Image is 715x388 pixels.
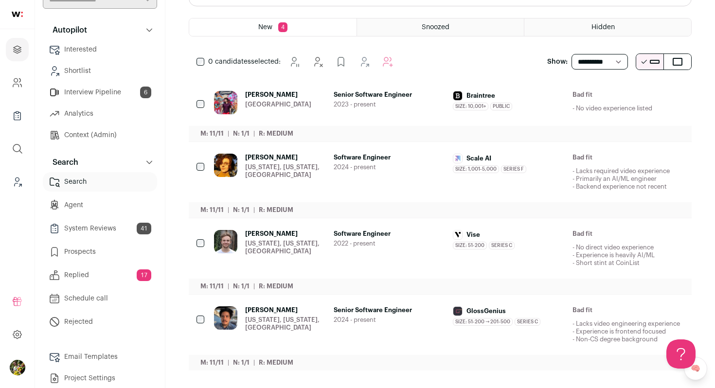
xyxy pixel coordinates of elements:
[515,318,540,326] span: Series C
[572,306,684,314] h2: Bad fit
[43,83,157,102] a: Interview Pipeline6
[10,360,25,375] button: Open dropdown
[233,130,250,137] span: N: 1/1
[357,18,524,36] a: Snoozed
[245,230,326,238] span: [PERSON_NAME]
[43,219,157,238] a: System Reviews41
[6,71,29,94] a: Company and ATS Settings
[12,12,23,17] img: wellfound-shorthand-0d5821cbd27db2630d0214b213865d53afaa358527fdda9d0ea32b1df1b89c2c.svg
[572,167,684,191] p: - Lacks required video experience - Primarily an AI/ML engineer - Backend experience not recent
[572,105,684,112] p: - No video experience listed
[137,223,151,234] span: 41
[43,61,157,81] a: Shortlist
[43,20,157,40] button: Autopilot
[501,165,526,173] span: Series F
[208,57,281,67] span: selected:
[245,240,326,255] div: [US_STATE], [US_STATE], [GEOGRAPHIC_DATA]
[245,101,311,108] div: [GEOGRAPHIC_DATA]
[453,91,462,100] img: 609bacc03bcc4fda77dd2b8b44ab91784392e29fa0b213c5b31b30572bb4021f.jpg
[6,38,29,61] a: Projects
[259,283,293,289] span: R: Medium
[466,155,491,162] span: Scale AI
[43,195,157,215] a: Agent
[334,154,446,161] span: Software Engineer
[43,347,157,367] a: Email Templates
[453,242,487,249] span: Size: 51-200
[6,170,29,194] a: Leads (Backoffice)
[334,240,446,247] span: 2022 - present
[43,265,157,285] a: Replied17
[214,91,684,130] a: [PERSON_NAME] [GEOGRAPHIC_DATA] Senior Software Engineer 2023 - present Braintree Size: 10,001+ P...
[453,154,462,163] img: 84a01a6776f63896549573730d1d4b61314e0a58f52d939f7b00a72cb73c4fe4.jpg
[43,153,157,172] button: Search
[214,230,684,282] a: [PERSON_NAME] [US_STATE], [US_STATE], [GEOGRAPHIC_DATA] Software Engineer 2022 - present Vise Siz...
[684,357,707,380] a: 🧠
[214,306,237,330] img: ea287bda681d6f9fa92529a40b54cb31c087c1f5cde6160f0c3d5b39384c6693
[572,320,684,343] p: - Lacks video engineering experience - Experience is frontend focused - Non-CS degree background
[245,163,326,179] div: [US_STATE], [US_STATE], [GEOGRAPHIC_DATA]
[245,154,326,161] span: [PERSON_NAME]
[208,58,251,65] span: 0 candidates
[278,22,287,32] span: 4
[214,230,237,253] img: 7d584bbccda9a70ee06231e4ec68f4bd5153ad6407405694f99f32d10b75b6b9.jpg
[453,307,462,316] img: e6dcdbdfb2f064fca7f33c2bd984d6ed722b9af0a3b311d9958236ae5b840536.jpg
[43,242,157,262] a: Prospects
[572,91,684,99] h2: Bad fit
[43,369,157,388] a: Project Settings
[258,24,272,31] span: New
[43,172,157,192] a: Search
[200,207,224,213] span: M: 11/11
[466,307,506,315] span: GlossGenius
[334,306,446,314] span: Senior Software Engineer
[43,289,157,308] a: Schedule call
[233,283,250,289] span: N: 1/1
[334,101,446,108] span: 2023 - present
[43,125,157,145] a: Context (Admin)
[200,359,224,366] span: M: 11/11
[572,244,684,267] p: - No direct video experience - Experience is heavily AI/ML - Short stint at CoinList
[666,339,696,369] iframe: Help Scout Beacon - Open
[453,230,462,239] img: ac1ef7f1048711d396d15773b9a5bf9463cf2728071da791bc6bf0f19cf4766e.jpg
[43,40,157,59] a: Interested
[591,24,615,31] span: Hidden
[200,359,293,367] ul: | |
[259,359,293,366] span: R: Medium
[422,24,449,31] span: Snoozed
[214,154,237,177] img: f52bac4a851873c30cabe30b743883ad83dd94d1e303a7b4813b5676f3b9133c
[524,18,691,36] a: Hidden
[137,269,151,281] span: 17
[43,312,157,332] a: Rejected
[259,207,293,213] span: R: Medium
[489,242,515,249] span: Series C
[453,103,488,110] span: Size: 10,001+
[466,92,495,100] span: Braintree
[200,130,224,137] span: M: 11/11
[334,316,446,324] span: 2024 - present
[572,154,684,161] h2: Bad fit
[47,24,87,36] p: Autopilot
[245,91,311,99] span: [PERSON_NAME]
[245,316,326,332] div: [US_STATE], [US_STATE], [GEOGRAPHIC_DATA]
[334,91,446,99] span: Senior Software Engineer
[453,318,513,326] span: Size: 51-200 → 201-500
[334,230,446,238] span: Software Engineer
[214,91,237,114] img: 7a8490fd74761c5732aa0831aa54b1ec98b71ce1ab87b0526b82aa07ef7d1ba0.jpg
[6,104,29,127] a: Company Lists
[259,130,293,137] span: R: Medium
[10,360,25,375] img: 6689865-medium_jpg
[233,359,250,366] span: N: 1/1
[200,130,293,138] ul: | |
[547,57,568,67] p: Show:
[140,87,151,98] span: 6
[572,230,684,238] h2: Bad fit
[214,154,684,206] a: [PERSON_NAME] [US_STATE], [US_STATE], [GEOGRAPHIC_DATA] Software Engineer 2024 - present Scale AI...
[466,231,480,239] span: Vise
[214,306,684,359] a: [PERSON_NAME] [US_STATE], [US_STATE], [GEOGRAPHIC_DATA] Senior Software Engineer 2024 - present G...
[200,283,224,289] span: M: 11/11
[453,165,499,173] span: Size: 1,001-5,000
[233,207,250,213] span: N: 1/1
[200,282,293,290] ul: | |
[245,306,326,314] span: [PERSON_NAME]
[490,103,512,110] span: Public
[47,157,78,168] p: Search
